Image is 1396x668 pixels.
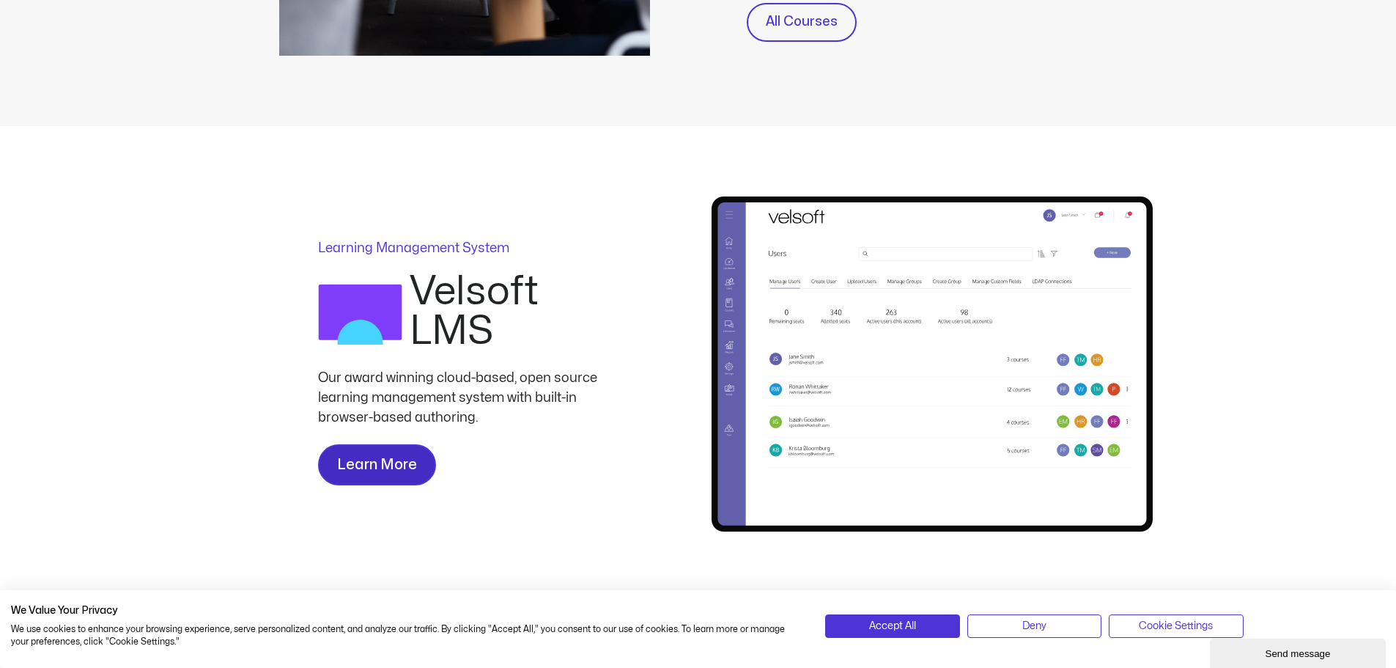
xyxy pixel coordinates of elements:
[318,368,611,427] div: Our award winning cloud-based, open source learning management system with built-in browser-based...
[410,272,610,351] h2: Velsoft LMS
[712,197,1153,532] img: Screenshot of Velsoft's learning management system
[766,12,838,33] span: All Courses
[318,272,403,357] img: LMS Logo
[869,618,916,634] span: Accept All
[825,614,959,638] button: Accept all cookies
[747,3,857,42] a: All Courses
[1109,614,1243,638] button: Adjust cookie preferences
[1210,636,1389,668] iframe: chat widget
[337,453,417,477] span: Learn More
[318,444,436,485] a: Learn More
[967,614,1101,638] button: Deny all cookies
[11,623,803,648] p: We use cookies to enhance your browsing experience, serve personalized content, and analyze our t...
[1139,618,1213,634] span: Cookie Settings
[318,242,611,255] p: Learning Management System
[11,604,803,617] h2: We Value Your Privacy
[1022,618,1046,634] span: Deny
